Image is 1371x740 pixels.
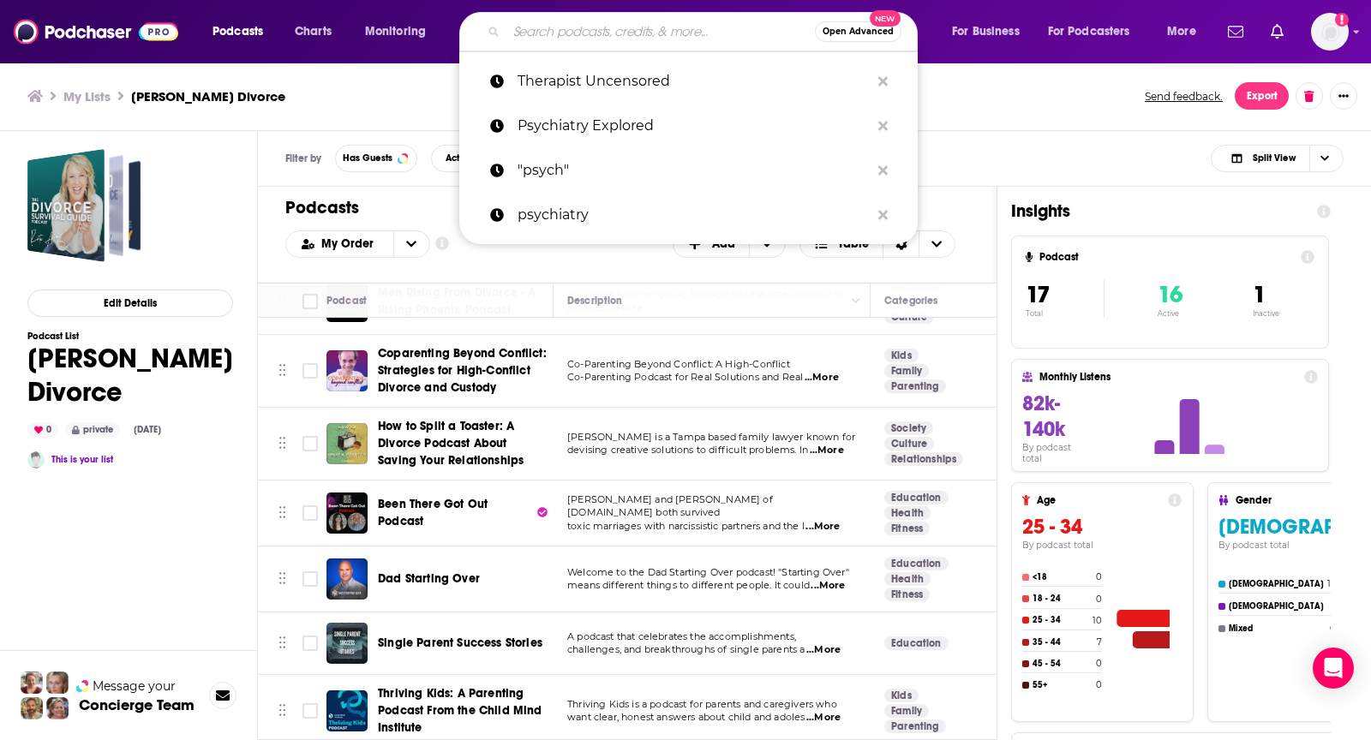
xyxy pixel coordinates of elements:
[302,436,318,451] span: Toggle select row
[1033,659,1093,669] h4: 45 - 54
[1022,514,1182,540] h3: 25 - 34
[1235,82,1289,110] button: Export
[378,346,547,395] span: Coparenting Beyond Conflict: Strategies for High-Conflict Divorce and Custody
[884,364,929,378] a: Family
[884,572,931,586] a: Health
[302,703,318,719] span: Toggle select row
[567,358,790,370] span: Co-Parenting Beyond Conflict: A High-Conflict
[27,451,45,468] img: Kelly Teemer
[567,711,805,723] span: want clear, honest answers about child and adoles
[14,15,178,48] a: Podchaser - Follow, Share and Rate Podcasts
[567,643,805,655] span: challenges, and breakthroughs of single parents a
[1048,20,1130,44] span: For Podcasters
[1229,624,1326,634] h4: Mixed
[1211,145,1344,172] button: Choose View
[277,566,288,592] button: Move
[378,419,524,468] span: How to Split a Toaster: A Divorce Podcast About Saving Your Relationships
[1037,18,1155,45] button: open menu
[378,497,488,528] span: Been There Got Out Podcast
[27,422,58,438] div: 0
[326,690,368,731] a: Thriving Kids: A Parenting Podcast From the Child Mind Institute
[1026,309,1104,318] p: Total
[277,698,288,724] button: Move
[326,623,368,664] a: Single Parent Success Stories
[567,493,773,519] span: [PERSON_NAME] and [PERSON_NAME] of [DOMAIN_NAME] both survived
[1229,601,1329,612] h4: [DEMOGRAPHIC_DATA]
[1264,17,1290,46] a: Show notifications dropdown
[1330,82,1357,110] button: Show More Button
[1093,615,1102,626] h4: 10
[1039,251,1294,263] h4: Podcast
[823,27,894,36] span: Open Advanced
[884,349,919,362] a: Kids
[378,418,548,469] a: How to Split a Toaster: A Divorce Podcast About Saving Your Relationships
[1037,494,1161,506] h4: Age
[884,636,949,650] a: Education
[1253,309,1279,318] p: Inactive
[326,558,368,600] img: Dad Starting Over
[63,88,111,104] a: My Lists
[1022,391,1065,442] span: 82k-140k
[567,371,803,383] span: Co-Parenting Podcast for Real Solutions and Real
[1011,200,1303,222] h1: Insights
[1096,658,1102,669] h4: 0
[435,236,449,252] a: Show additional information
[476,12,934,51] div: Search podcasts, credits, & more...
[1039,371,1296,383] h4: Monthly Listens
[326,492,368,534] a: Been There Got Out Podcast
[846,291,866,312] button: Column Actions
[27,149,141,262] a: Matthew Tower Divorce
[27,342,233,409] h1: [PERSON_NAME] Divorce
[326,290,367,311] div: Podcast
[518,104,870,148] p: Psychiatry Explored
[277,431,288,457] button: Move
[1026,280,1050,309] span: 17
[1335,13,1349,27] svg: Add a profile image
[1158,280,1182,309] span: 16
[884,452,963,466] a: Relationships
[378,345,548,397] a: Coparenting Beyond Conflict: Strategies for High-Conflict Divorce and Custody
[378,686,542,735] span: Thriving Kids: A Parenting Podcast From the Child Mind Institute
[284,18,342,45] a: Charts
[326,350,368,391] img: Coparenting Beyond Conflict: Strategies for High-Conflict Divorce and Custody
[884,491,949,504] a: Education
[1033,680,1093,690] h4: 55+
[1311,13,1349,51] button: Show profile menu
[378,571,480,586] span: Dad Starting Over
[1033,637,1093,647] h4: 35 - 44
[567,630,796,642] span: A podcast that celebrates the accomplishments,
[459,148,918,193] a: "psych"
[806,643,841,657] span: ...More
[79,696,195,713] h3: Concierge Team
[884,437,934,451] a: Culture
[1140,89,1228,104] button: Send feedback.
[302,571,318,587] span: Toggle select row
[815,21,901,42] button: Open AdvancedNew
[884,522,930,535] a: Fitness
[806,711,841,725] span: ...More
[127,423,168,437] div: [DATE]
[1096,679,1102,690] h4: 0
[446,153,472,163] span: Active
[870,10,901,27] span: New
[459,59,918,104] a: Therapist Uncensored
[1096,594,1102,605] h4: 0
[1167,20,1196,44] span: More
[712,238,735,250] span: Add
[991,291,1012,312] button: Column Actions
[326,423,368,464] img: How to Split a Toaster: A Divorce Podcast About Saving Your Relationships
[1158,309,1182,318] p: Active
[21,671,43,694] img: Sydney Profile
[567,566,849,578] span: Welcome to the Dad Starting Over podcast! "Starting Over"
[277,500,288,526] button: Move
[51,454,113,465] a: This is your list
[884,421,933,435] a: Society
[459,104,918,148] a: Psychiatry Explored
[884,588,930,601] a: Fitness
[567,579,810,591] span: means different things to different people. It could
[884,379,946,393] a: Parenting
